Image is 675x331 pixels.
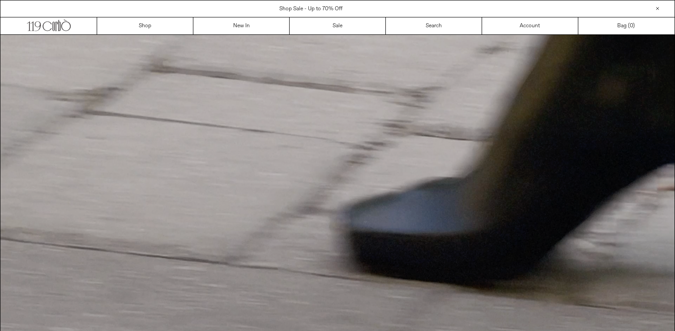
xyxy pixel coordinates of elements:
[290,17,386,34] a: Sale
[630,22,633,29] span: 0
[630,22,635,30] span: )
[279,5,342,13] a: Shop Sale - Up to 70% Off
[482,17,578,34] a: Account
[97,17,193,34] a: Shop
[578,17,675,34] a: Bag ()
[386,17,482,34] a: Search
[193,17,290,34] a: New In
